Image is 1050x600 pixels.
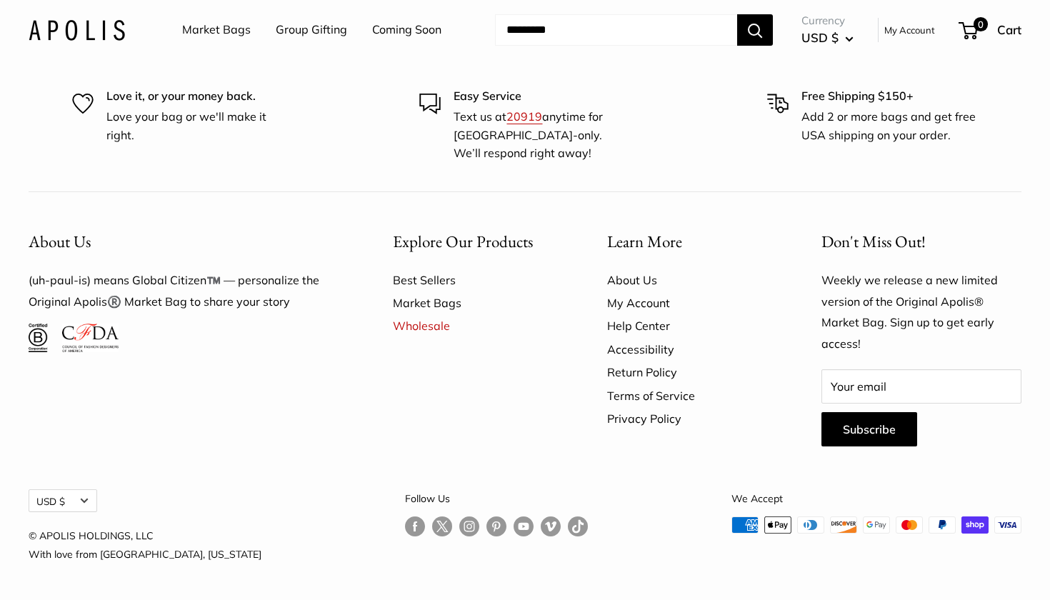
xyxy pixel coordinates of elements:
[607,407,771,430] a: Privacy Policy
[997,22,1021,37] span: Cart
[821,412,917,446] button: Subscribe
[884,21,935,39] a: My Account
[731,489,1021,508] p: We Accept
[276,19,347,41] a: Group Gifting
[106,87,283,106] p: Love it, or your money back.
[607,338,771,361] a: Accessibility
[495,14,737,46] input: Search...
[29,526,261,564] p: © APOLIS HOLDINGS, LLC With love from [GEOGRAPHIC_DATA], [US_STATE]
[372,19,441,41] a: Coming Soon
[405,489,588,508] p: Follow Us
[29,270,343,313] p: (uh-paul-is) means Global Citizen™️ — personalize the Original Apolis®️ Market Bag to share your ...
[432,516,452,542] a: Follow us on Twitter
[737,14,773,46] button: Search
[960,19,1021,41] a: 0 Cart
[459,516,479,537] a: Follow us on Instagram
[607,384,771,407] a: Terms of Service
[801,30,839,45] span: USD $
[393,228,557,256] button: Explore Our Products
[801,87,978,106] p: Free Shipping $150+
[568,516,588,537] a: Follow us on Tumblr
[607,228,771,256] button: Learn More
[62,324,119,352] img: Council of Fashion Designers of America Member
[29,19,125,40] img: Apolis
[29,324,48,352] img: Certified B Corporation
[821,228,1021,256] p: Don't Miss Out!
[607,291,771,314] a: My Account
[607,269,771,291] a: About Us
[393,314,557,337] a: Wholesale
[801,26,854,49] button: USD $
[541,516,561,537] a: Follow us on Vimeo
[607,231,682,252] span: Learn More
[454,108,630,163] p: Text us at anytime for [GEOGRAPHIC_DATA]-only. We’ll respond right away!
[506,109,542,124] a: 20919
[29,231,91,252] span: About Us
[821,270,1021,356] p: Weekly we release a new limited version of the Original Apolis® Market Bag. Sign up to get early ...
[486,516,506,537] a: Follow us on Pinterest
[801,108,978,144] p: Add 2 or more bags and get free USA shipping on your order.
[393,231,533,252] span: Explore Our Products
[454,87,630,106] p: Easy Service
[29,228,343,256] button: About Us
[182,19,251,41] a: Market Bags
[607,361,771,384] a: Return Policy
[393,269,557,291] a: Best Sellers
[607,314,771,337] a: Help Center
[29,489,97,512] button: USD $
[974,17,988,31] span: 0
[106,108,283,144] p: Love your bag or we'll make it right.
[405,516,425,537] a: Follow us on Facebook
[514,516,534,537] a: Follow us on YouTube
[393,291,557,314] a: Market Bags
[801,11,854,31] span: Currency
